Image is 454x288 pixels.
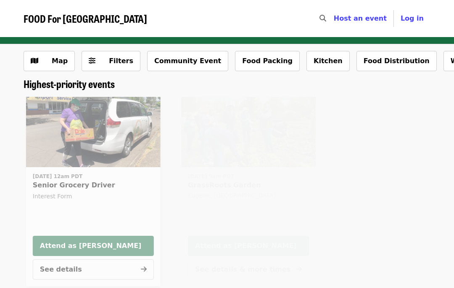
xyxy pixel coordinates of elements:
span: Log in [401,14,424,22]
i: sliders-h icon [89,57,95,65]
a: GrassRoots Garden [181,97,316,168]
button: Show map view [24,51,75,71]
img: Senior Grocery Driver organized by FOOD For Lane County [26,97,161,168]
a: FOOD For [GEOGRAPHIC_DATA] [24,13,147,25]
button: Attend as [PERSON_NAME] [188,236,309,256]
time: [DATE] 12am PDT [33,173,82,180]
span: Map [52,57,68,65]
button: Attend as [PERSON_NAME] [33,236,154,256]
span: Filters [109,57,133,65]
time: [DATE] 9am PDT [188,173,234,180]
i: search icon [319,14,326,22]
button: See details & more times [188,259,309,280]
span: See details & more times [195,265,290,273]
span: GrassRoots Garden [188,180,309,190]
button: Food Distribution [356,51,437,71]
div: Highest-priority events [17,78,437,90]
a: Host an event [334,14,387,22]
span: See details [40,265,82,273]
a: See details for "Senior Grocery Driver" [33,171,154,203]
button: Community Event [147,51,228,71]
span: FOOD For [GEOGRAPHIC_DATA] [24,11,147,26]
a: Senior Grocery Driver [26,97,161,168]
span: Attend as [PERSON_NAME] [40,241,147,251]
i: arrow-right icon [296,265,302,273]
i: map icon [31,57,38,65]
input: Search [331,8,338,29]
span: Senior Grocery Driver [33,180,154,190]
button: Log in [394,10,430,27]
a: Highest-priority events [24,78,115,90]
span: Interest Form [33,193,72,200]
i: arrow-right icon [141,265,147,273]
button: See details [33,259,154,280]
a: See details for "GrassRoots Garden" [188,171,309,201]
button: Kitchen [306,51,350,71]
button: Filters (0 selected) [82,51,140,71]
div: Eugene, [GEOGRAPHIC_DATA] [188,192,309,199]
span: Attend as [PERSON_NAME] [195,241,302,251]
button: Food Packing [235,51,300,71]
img: GrassRoots Garden organized by FOOD For Lane County [181,97,316,168]
span: Highest-priority events [24,76,115,91]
